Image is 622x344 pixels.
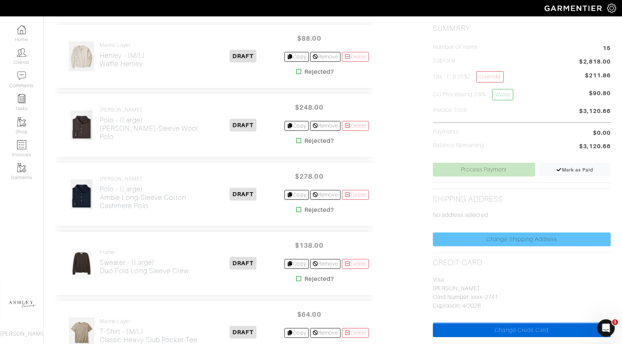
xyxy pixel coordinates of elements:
img: garments-icon-b7da505a4dc4fd61783c78ac3ca0ef83fa9d6f193b1c9dc38574b1d14d53ca28.png [17,163,26,172]
a: Waive [492,89,513,100]
span: $90.80 [589,89,611,103]
span: DRAFT [230,257,256,270]
h2: Credit Card [433,258,483,267]
h5: Payments [433,129,459,135]
img: reminder-icon-8004d30b9f0a5d33ae49ab947aed9ed385cf756f9e5892f1edd6e32f2345188e.png [17,94,26,103]
h4: [PERSON_NAME] [100,176,202,182]
h5: CC Processing 2.9% [433,89,513,100]
h5: Number of Items [433,44,478,51]
a: Change Credit Card [433,323,611,337]
span: 1 [612,319,618,325]
p: Visa [PERSON_NAME] Card Number: xxxx-2741 Expiration: 4/2028 [433,275,611,310]
a: Remove [310,328,340,338]
span: $88.00 [287,31,331,46]
a: Marine Layer T-Shirt - (M/L)Classic Heavy Slub Pocket Tee [100,318,198,344]
h2: Summary [433,24,611,33]
img: garmentier-logo-header-white-b43fb05a5012e4ada735d5af1a66efaba907eab6374d6393d1fbf88cb4ef424d.png [541,2,607,15]
a: Override [476,71,503,82]
a: Change Shipping Address [433,232,611,246]
img: f2mrUbjGW1Kvu7Boreb9bCTb [70,179,93,210]
a: Delete [342,328,369,338]
h5: Tax ( : 8.25%) [433,71,504,82]
a: [PERSON_NAME] Polo - (Large)Amble Long-Sleeve Cotton Cashmere Polo [100,176,202,210]
span: $2,818.00 [579,57,611,67]
a: Frame Sweater - (Large)Duo Fold Long Sleeve Crew [100,249,189,275]
a: Copy [284,259,309,269]
span: $278.00 [287,169,331,184]
a: [PERSON_NAME] Polo - (Large)[PERSON_NAME]-Sleeve Wool Polo [100,107,202,141]
img: gear-icon-white-bd11855cb880d31180b6d7d6211b90ccbf57a29d726f0c71d8c61bd08dd39cc2.png [607,4,616,13]
img: f5wMxJorzSzyAX5TTJvk7Ec8 [70,110,93,141]
strong: Rejected? [304,206,334,214]
h5: Subtotal [433,57,455,64]
a: Delete [342,259,369,269]
h2: Henley - (M/L) Waffle Henley [100,51,145,68]
a: Delete [342,52,369,62]
span: DRAFT [230,326,256,339]
span: $211.86 [585,71,611,80]
img: clients-icon-6bae9207a08558b7cb47a8932f037763ab4055f8c8b6bfacd5dc20c3e0201464.png [17,48,26,57]
h4: Marine Layer [100,42,145,48]
a: Copy [284,190,309,200]
h2: T-Shirt - (M/L) Classic Heavy Slub Pocket Tee [100,327,198,344]
a: Remove [310,190,340,200]
img: garments-icon-b7da505a4dc4fd61783c78ac3ca0ef83fa9d6f193b1c9dc38574b1d14d53ca28.png [17,117,26,126]
span: $3,120.66 [579,142,611,152]
h4: [PERSON_NAME] [100,107,202,113]
span: DRAFT [230,119,256,131]
h2: Sweater - (Large) Duo Fold Long Sleeve Crew [100,258,189,275]
a: Mark as Paid [539,163,611,177]
img: 3ukcJGoTcwGfHph9rdfqbiNN [71,248,92,279]
span: $138.00 [287,238,331,253]
a: Delete [342,190,369,200]
h2: Polo - (Large) [PERSON_NAME]-Sleeve Wool Polo [100,116,202,141]
span: $0.00 [593,129,611,137]
a: Copy [284,121,309,131]
img: aWfSm2vSDSiFkbCUcD3qrYVi [68,41,94,72]
span: DRAFT [230,188,256,201]
strong: Rejected? [304,275,334,283]
span: $64.00 [287,307,331,322]
p: No address selected [433,211,611,219]
span: DRAFT [230,50,256,62]
iframe: Intercom live chat [597,319,615,337]
span: Mark as Paid [556,167,594,173]
a: Copy [284,328,309,338]
img: comment-icon-a0a6a9ef722e966f86d9cbdc48e553b5cf19dbc54f86b18d962a5391bc8f6eb6.png [17,71,26,80]
a: Delete [342,121,369,131]
span: $248.00 [287,100,331,115]
h4: Marine Layer [100,318,198,324]
a: Remove [310,121,340,131]
img: dashboard-icon-dbcd8f5a0b271acd01030246c82b418ddd0df26cd7fceb0bd07c9910d44c42f6.png [17,25,26,34]
h5: Balance Remaining [433,142,485,149]
h4: Frame [100,249,189,255]
h2: Polo - (Large) Amble Long-Sleeve Cotton Cashmere Polo [100,185,202,210]
h2: Shipping Address [433,195,503,204]
a: Copy [284,52,309,62]
a: Marine Layer Henley - (M/L)Waffle Henley [100,42,145,68]
img: orders-icon-0abe47150d42831381b5fb84f609e132dff9fe21cb692f30cb5eec754e2cba89.png [17,140,26,149]
a: Remove [310,259,340,269]
strong: Rejected? [304,137,334,145]
span: $3,120.66 [579,107,611,117]
a: Remove [310,52,340,62]
span: 15 [603,44,611,54]
a: Process Payment [433,163,535,177]
h5: Invoice Total [433,107,467,114]
strong: Rejected? [304,68,334,76]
